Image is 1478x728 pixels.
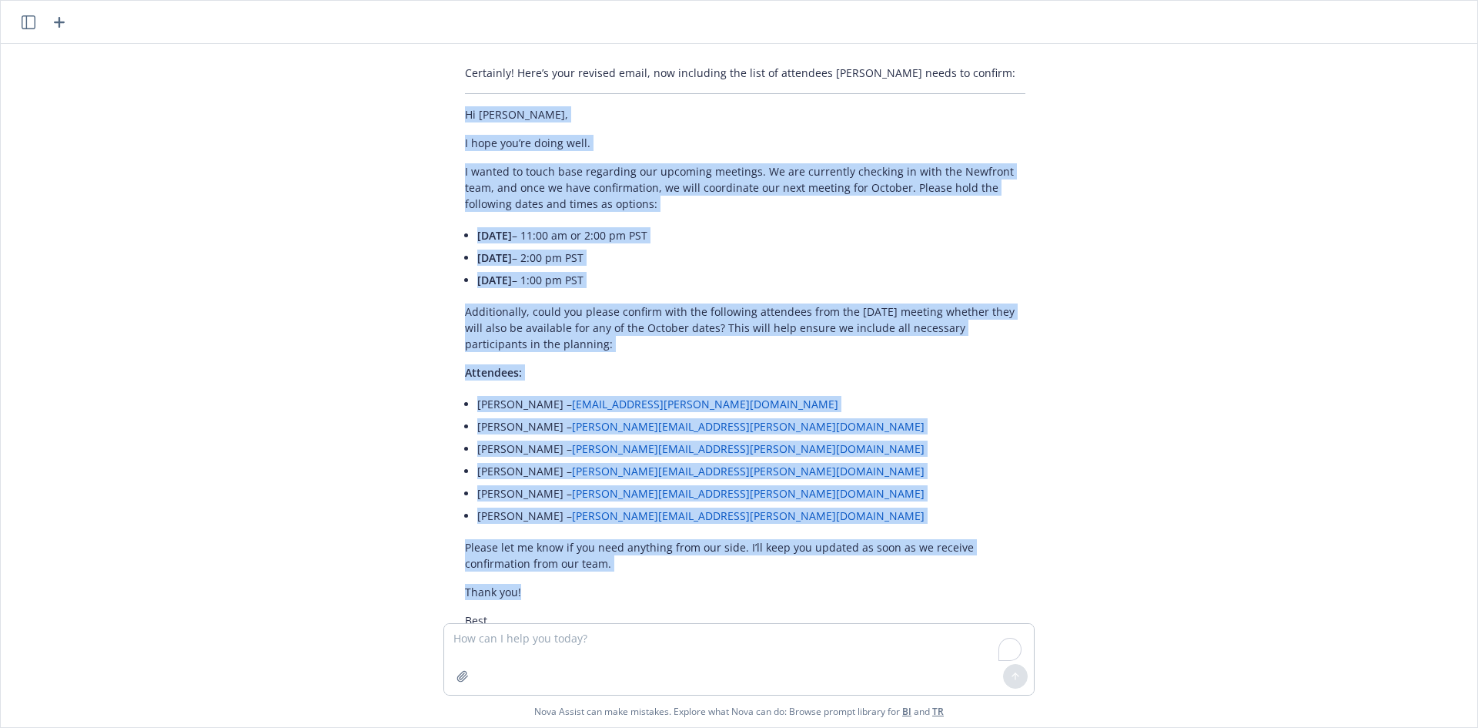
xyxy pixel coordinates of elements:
[932,705,944,718] a: TR
[572,464,925,478] a: [PERSON_NAME][EMAIL_ADDRESS][PERSON_NAME][DOMAIN_NAME]
[444,624,1034,695] textarea: To enrich screen reader interactions, please activate Accessibility in Grammarly extension settings
[572,486,925,501] a: [PERSON_NAME][EMAIL_ADDRESS][PERSON_NAME][DOMAIN_NAME]
[465,365,522,380] span: Attendees:
[465,539,1025,572] p: Please let me know if you need anything from our side. I’ll keep you updated as soon as we receiv...
[465,584,1025,600] p: Thank you!
[465,163,1025,212] p: I wanted to touch base regarding our upcoming meetings. We are currently checking in with the New...
[572,419,925,434] a: [PERSON_NAME][EMAIL_ADDRESS][PERSON_NAME][DOMAIN_NAME]
[477,224,1025,247] li: – 11:00 am or 2:00 pm PST
[572,397,838,411] a: [EMAIL_ADDRESS][PERSON_NAME][DOMAIN_NAME]
[477,250,512,265] span: [DATE]
[477,482,1025,505] li: [PERSON_NAME] –
[477,415,1025,438] li: [PERSON_NAME] –
[572,441,925,456] a: [PERSON_NAME][EMAIL_ADDRESS][PERSON_NAME][DOMAIN_NAME]
[465,106,1025,122] p: Hi [PERSON_NAME],
[477,273,512,287] span: [DATE]
[465,65,1025,81] p: Certainly! Here’s your revised email, now including the list of attendees [PERSON_NAME] needs to ...
[477,269,1025,291] li: – 1:00 pm PST
[477,438,1025,460] li: [PERSON_NAME] –
[477,505,1025,527] li: [PERSON_NAME] –
[477,460,1025,482] li: [PERSON_NAME] –
[465,304,1025,352] p: Additionally, could you please confirm with the following attendees from the [DATE] meeting wheth...
[477,247,1025,269] li: – 2:00 pm PST
[477,393,1025,415] li: [PERSON_NAME] –
[465,135,1025,151] p: I hope you’re doing well.
[534,696,944,727] span: Nova Assist can make mistakes. Explore what Nova can do: Browse prompt library for and
[902,705,911,718] a: BI
[572,508,925,523] a: [PERSON_NAME][EMAIL_ADDRESS][PERSON_NAME][DOMAIN_NAME]
[465,612,1025,645] p: Best, [Your Name]
[477,228,512,243] span: [DATE]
